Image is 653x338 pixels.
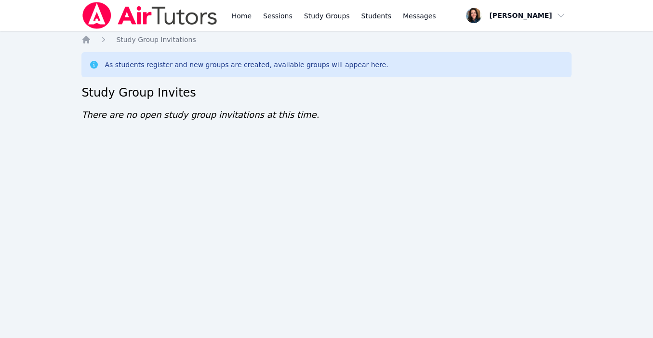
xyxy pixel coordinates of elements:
nav: Breadcrumb [81,35,571,44]
span: Messages [403,11,436,21]
span: Study Group Invitations [116,36,196,43]
div: As students register and new groups are created, available groups will appear here. [105,60,388,70]
span: There are no open study group invitations at this time. [81,110,319,120]
h2: Study Group Invites [81,85,571,100]
img: Air Tutors [81,2,218,29]
a: Study Group Invitations [116,35,196,44]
